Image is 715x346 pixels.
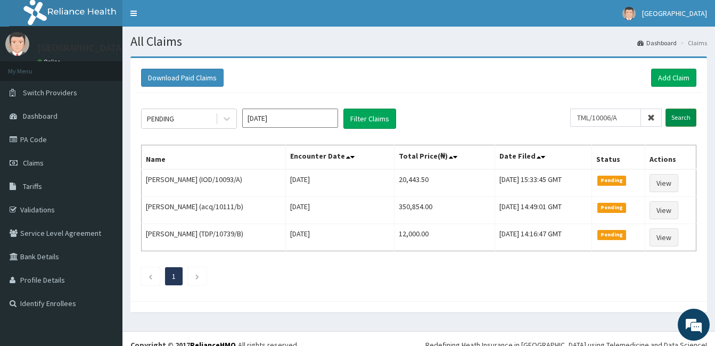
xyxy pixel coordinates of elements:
td: [PERSON_NAME] (acq/10111/b) [142,197,286,224]
span: [GEOGRAPHIC_DATA] [642,9,707,18]
h1: All Claims [130,35,707,48]
td: [DATE] 14:49:01 GMT [495,197,591,224]
span: Pending [597,203,627,212]
input: Search by HMO ID [570,109,641,127]
a: Page 1 is your current page [172,271,176,281]
p: [GEOGRAPHIC_DATA] [37,43,125,53]
a: Add Claim [651,69,696,87]
input: Select Month and Year [242,109,338,128]
th: Encounter Date [286,145,395,170]
a: View [650,174,678,192]
th: Status [591,145,645,170]
input: Search [665,109,696,127]
td: 20,443.50 [395,169,495,197]
a: Previous page [148,271,153,281]
td: 350,854.00 [395,197,495,224]
button: Download Paid Claims [141,69,224,87]
span: Pending [597,176,627,185]
a: Dashboard [637,38,677,47]
a: Online [37,58,63,65]
td: [DATE] 14:16:47 GMT [495,224,591,251]
th: Name [142,145,286,170]
th: Date Filed [495,145,591,170]
th: Total Price(₦) [395,145,495,170]
img: User Image [5,32,29,56]
li: Claims [678,38,707,47]
th: Actions [645,145,696,170]
a: View [650,228,678,246]
td: [DATE] [286,224,395,251]
button: Filter Claims [343,109,396,129]
img: User Image [622,7,636,20]
td: [DATE] 15:33:45 GMT [495,169,591,197]
span: Switch Providers [23,88,77,97]
span: Pending [597,230,627,240]
td: [DATE] [286,169,395,197]
a: View [650,201,678,219]
span: Claims [23,158,44,168]
a: Next page [195,271,200,281]
span: Dashboard [23,111,57,121]
td: 12,000.00 [395,224,495,251]
div: PENDING [147,113,174,124]
td: [DATE] [286,197,395,224]
td: [PERSON_NAME] (IOD/10093/A) [142,169,286,197]
td: [PERSON_NAME] (TDP/10739/B) [142,224,286,251]
span: Tariffs [23,182,42,191]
